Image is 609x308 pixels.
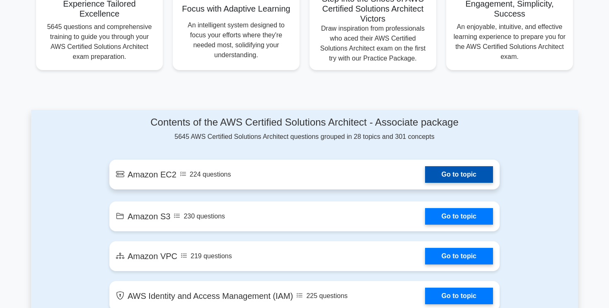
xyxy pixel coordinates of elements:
[316,24,430,63] p: Draw inspiration from professionals who aced their AWS Certified Solutions Architect exam on the ...
[179,20,293,60] p: An intelligent system designed to focus your efforts where they're needed most, solidifying your ...
[425,288,493,304] a: Go to topic
[425,208,493,225] a: Go to topic
[425,166,493,183] a: Go to topic
[425,248,493,264] a: Go to topic
[109,116,500,129] h4: Contents of the AWS Certified Solutions Architect - Associate package
[109,116,500,142] div: 5645 AWS Certified Solutions Architect questions grouped in 28 topics and 301 concepts
[43,22,156,62] p: 5645 questions and comprehensive training to guide you through your AWS Certified Solutions Archi...
[453,22,566,62] p: An enjoyable, intuitive, and effective learning experience to prepare you for the AWS Certified S...
[179,4,293,14] h5: Focus with Adaptive Learning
